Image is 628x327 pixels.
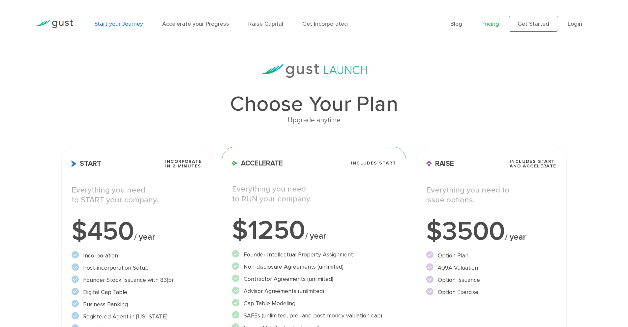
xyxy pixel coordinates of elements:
[72,300,202,309] li: Business Banking
[248,20,283,27] a: Raise Capital
[134,232,155,242] span: / year
[261,64,367,78] img: gust-launch-logos.svg
[509,16,558,32] a: Get Started
[72,288,202,297] li: Digital Cap Table
[426,276,556,284] li: Option Issuance
[72,160,101,167] span: Start
[450,20,462,27] a: Blog
[305,231,326,241] span: / year
[510,159,556,168] span: Includes START and ACCELERATE
[426,160,454,167] span: Raise
[61,115,566,126] div: Upgrade anytime
[426,263,556,272] li: 409A Valuation
[426,218,556,245] div: $3500
[72,185,202,205] p: Everything you need to START your company.
[481,20,499,27] a: Pricing
[568,20,582,27] a: Login
[302,20,348,27] a: Get Incorporated
[36,19,73,28] img: Gust Logo
[426,251,556,260] li: Option Plan
[94,20,143,27] a: Start your Journey
[426,288,556,297] li: Option Exercise
[505,232,526,242] span: / year
[232,287,396,296] li: Advisor Agreements (unlimited)
[351,161,396,165] span: Includes START
[61,94,566,115] h1: Choose Your Plan
[72,160,76,167] img: Start Icon X2
[232,275,396,283] li: Contractor Agreements (unlimited)
[232,217,396,244] div: $1250
[426,185,556,205] p: Everything you need to issue options.
[232,160,283,167] span: Accelerate
[72,251,202,260] li: Incorporation
[72,218,202,245] div: $450
[72,312,202,321] li: Registered Agent in [US_STATE]
[165,159,202,168] span: Incorporate in 2 Minutes
[426,160,432,167] img: Raise Icon
[232,299,396,308] li: Cap Table Modeling
[72,276,202,284] li: Founder Stock Issuance with 83(b)
[162,20,229,27] a: Accelerate your Progress
[232,250,396,259] li: Founder Intellectual Property Assignment
[72,263,202,272] li: Post-incorporation Setup
[232,262,396,271] li: Non-disclosure Agreements (unlimited)
[232,161,238,166] img: Accelerate Icon
[232,311,396,320] li: SAFEs (unlimited, pre- and post-money valuation cap)
[232,184,396,204] p: Everything you need to RUN your company.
